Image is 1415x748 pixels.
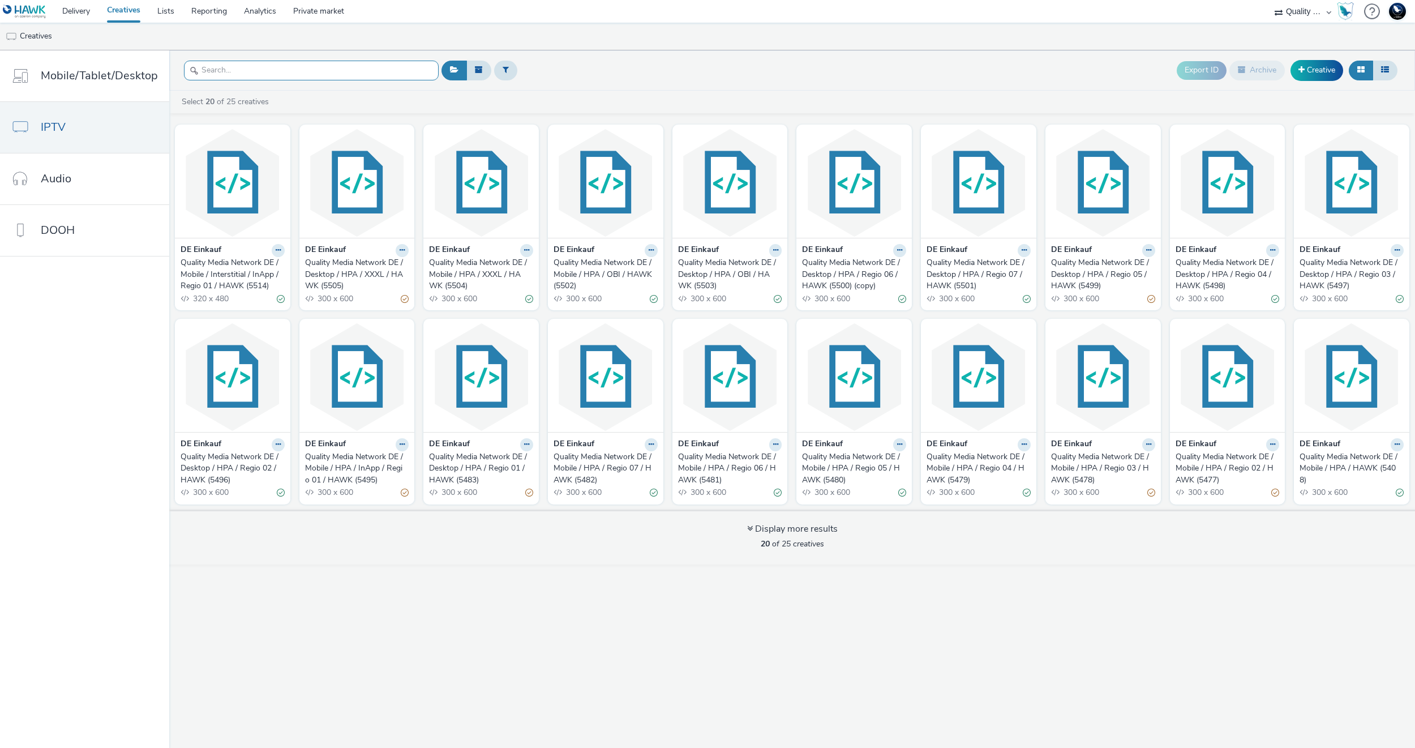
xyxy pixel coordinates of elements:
[1062,293,1099,304] span: 300 x 600
[650,293,658,305] div: Valid
[678,451,778,486] div: Quality Media Network DE / Mobile / HPA / Regio 06 / HAWK (5481)
[924,127,1034,238] img: Quality Media Network DE / Desktop / HPA / Regio 07 / HAWK (5501) visual
[747,523,838,536] div: Display more results
[678,257,782,292] a: Quality Media Network DE / Desktop / HPA / OBI / HAWK (5503)
[554,451,653,486] div: Quality Media Network DE / Mobile / HPA / Regio 07 / HAWK (5482)
[678,257,778,292] div: Quality Media Network DE / Desktop / HPA / OBI / HAWK (5503)
[927,451,1031,486] a: Quality Media Network DE / Mobile / HPA / Regio 04 / HAWK (5479)
[1023,293,1031,305] div: Valid
[401,293,409,305] div: Partially valid
[401,487,409,499] div: Partially valid
[1051,451,1155,486] a: Quality Media Network DE / Mobile / HPA / Regio 03 / HAWK (5478)
[429,257,533,292] a: Quality Media Network DE / Mobile / HPA / XXXL / HAWK (5504)
[302,322,412,432] img: Quality Media Network DE / Mobile / HPA / InApp / Regio 01 / HAWK (5495) visual
[429,244,470,257] strong: DE Einkauf
[41,222,75,238] span: DOOH
[650,487,658,499] div: Valid
[554,451,658,486] a: Quality Media Network DE / Mobile / HPA / Regio 07 / HAWK (5482)
[678,438,719,451] strong: DE Einkauf
[277,293,285,305] div: Valid
[1300,257,1404,292] a: Quality Media Network DE / Desktop / HPA / Regio 03 / HAWK (5497)
[554,438,594,451] strong: DE Einkauf
[565,293,602,304] span: 300 x 600
[813,487,850,498] span: 300 x 600
[1337,2,1354,20] img: Hawk Academy
[41,119,66,135] span: IPTV
[3,5,46,19] img: undefined Logo
[1176,257,1275,292] div: Quality Media Network DE / Desktop / HPA / Regio 04 / HAWK (5498)
[1396,487,1404,499] div: Valid
[799,127,909,238] img: Quality Media Network DE / Desktop / HPA / Regio 06 / HAWK (5500) (copy) visual
[1176,244,1216,257] strong: DE Einkauf
[1176,257,1280,292] a: Quality Media Network DE / Desktop / HPA / Regio 04 / HAWK (5498)
[927,257,1026,292] div: Quality Media Network DE / Desktop / HPA / Regio 07 / HAWK (5501)
[802,451,902,486] div: Quality Media Network DE / Mobile / HPA / Regio 05 / HAWK (5480)
[813,293,850,304] span: 300 x 600
[678,451,782,486] a: Quality Media Network DE / Mobile / HPA / Regio 06 / HAWK (5481)
[1290,60,1343,80] a: Creative
[1389,3,1406,20] img: Support Hawk
[1229,61,1285,80] button: Archive
[305,244,346,257] strong: DE Einkauf
[1300,451,1404,486] a: Quality Media Network DE / Mobile / HPA / HAWK (5408)
[440,487,477,498] span: 300 x 600
[1271,487,1279,499] div: Partially valid
[181,451,280,486] div: Quality Media Network DE / Desktop / HPA / Regio 02 / HAWK (5496)
[1051,451,1151,486] div: Quality Media Network DE / Mobile / HPA / Regio 03 / HAWK (5478)
[1187,293,1224,304] span: 300 x 600
[802,244,843,257] strong: DE Einkauf
[181,244,221,257] strong: DE Einkauf
[1187,487,1224,498] span: 300 x 600
[1297,322,1407,432] img: Quality Media Network DE / Mobile / HPA / HAWK (5408) visual
[525,487,533,499] div: Partially valid
[1300,257,1399,292] div: Quality Media Network DE / Desktop / HPA / Regio 03 / HAWK (5497)
[1271,293,1279,305] div: Valid
[565,487,602,498] span: 300 x 600
[192,293,229,304] span: 320 x 480
[181,257,285,292] a: Quality Media Network DE / Mobile / Interstitial / InApp / Regio 01 / HAWK (5514)
[1396,293,1404,305] div: Valid
[1051,257,1151,292] div: Quality Media Network DE / Desktop / HPA / Regio 05 / HAWK (5499)
[305,438,346,451] strong: DE Einkauf
[1311,293,1348,304] span: 300 x 600
[305,257,405,292] div: Quality Media Network DE / Desktop / HPA / XXXL / HAWK (5505)
[675,322,785,432] img: Quality Media Network DE / Mobile / HPA / Regio 06 / HAWK (5481) visual
[1048,322,1158,432] img: Quality Media Network DE / Mobile / HPA / Regio 03 / HAWK (5478) visual
[898,487,906,499] div: Valid
[927,244,967,257] strong: DE Einkauf
[1176,451,1275,486] div: Quality Media Network DE / Mobile / HPA / Regio 02 / HAWK (5477)
[1311,487,1348,498] span: 300 x 600
[675,127,785,238] img: Quality Media Network DE / Desktop / HPA / OBI / HAWK (5503) visual
[440,293,477,304] span: 300 x 600
[678,244,719,257] strong: DE Einkauf
[1176,451,1280,486] a: Quality Media Network DE / Mobile / HPA / Regio 02 / HAWK (5477)
[1062,487,1099,498] span: 300 x 600
[689,293,726,304] span: 300 x 600
[1051,257,1155,292] a: Quality Media Network DE / Desktop / HPA / Regio 05 / HAWK (5499)
[305,451,409,486] a: Quality Media Network DE / Mobile / HPA / InApp / Regio 01 / HAWK (5495)
[178,322,288,432] img: Quality Media Network DE / Desktop / HPA / Regio 02 / HAWK (5496) visual
[799,322,909,432] img: Quality Media Network DE / Mobile / HPA / Regio 05 / HAWK (5480) visual
[551,127,661,238] img: Quality Media Network DE / Mobile / HPA / OBI / HAWK (5502) visual
[525,293,533,305] div: Valid
[1173,322,1283,432] img: Quality Media Network DE / Mobile / HPA / Regio 02 / HAWK (5477) visual
[1349,61,1373,80] button: Grid
[924,322,1034,432] img: Quality Media Network DE / Mobile / HPA / Regio 04 / HAWK (5479) visual
[761,538,824,549] span: of 25 creatives
[1048,127,1158,238] img: Quality Media Network DE / Desktop / HPA / Regio 05 / HAWK (5499) visual
[6,31,17,42] img: tv
[689,487,726,498] span: 300 x 600
[1337,2,1358,20] a: Hawk Academy
[802,451,906,486] a: Quality Media Network DE / Mobile / HPA / Regio 05 / HAWK (5480)
[181,257,280,292] div: Quality Media Network DE / Mobile / Interstitial / InApp / Regio 01 / HAWK (5514)
[761,538,770,549] strong: 20
[554,257,658,292] a: Quality Media Network DE / Mobile / HPA / OBI / HAWK (5502)
[429,257,529,292] div: Quality Media Network DE / Mobile / HPA / XXXL / HAWK (5504)
[429,438,470,451] strong: DE Einkauf
[41,170,71,187] span: Audio
[927,438,967,451] strong: DE Einkauf
[429,451,533,486] a: Quality Media Network DE / Desktop / HPA / Regio 01 / HAWK (5483)
[1300,438,1340,451] strong: DE Einkauf
[1297,127,1407,238] img: Quality Media Network DE / Desktop / HPA / Regio 03 / HAWK (5497) visual
[1176,438,1216,451] strong: DE Einkauf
